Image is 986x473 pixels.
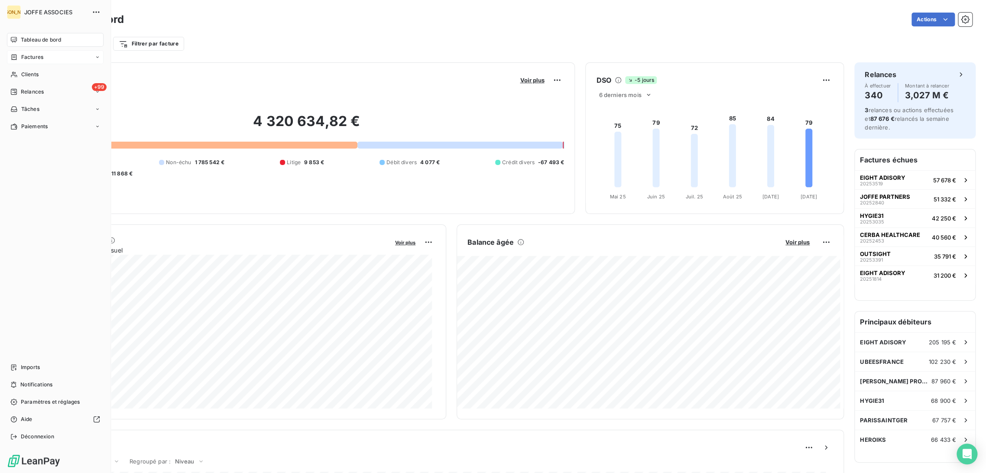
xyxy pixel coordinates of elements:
span: Clients [21,71,39,78]
span: 51 332 € [934,196,956,203]
button: Filtrer par facture [113,37,184,51]
span: 87 960 € [931,378,956,385]
span: OUTSIGHT [860,250,891,257]
div: Open Intercom Messenger [957,444,977,464]
span: 3 [865,107,868,113]
h6: Factures échues [855,149,975,170]
span: Débit divers [386,159,417,166]
span: JOFFE PARTNERS [860,193,910,200]
span: 67 757 € [932,417,956,424]
span: 4 077 € [420,159,440,166]
span: JOFFE ASSOCIES [24,9,87,16]
span: 20253035 [860,219,884,224]
span: 20253391 [860,257,883,262]
h2: 4 320 634,82 € [49,113,564,139]
span: Paramètres et réglages [21,398,80,406]
span: Relances [21,88,44,96]
h6: Relances [865,69,896,80]
button: EIGHT ADISORY2025181431 200 € [855,266,975,285]
h4: 340 [865,88,891,102]
button: Voir plus [517,76,547,84]
span: 66 433 € [931,436,956,443]
tspan: Mai 25 [610,193,626,199]
span: relances ou actions effectuées et relancés la semaine dernière. [865,107,954,131]
span: 9 853 € [304,159,324,166]
span: Non-échu [166,159,191,166]
span: Imports [21,363,40,371]
span: 57 678 € [933,177,956,184]
span: 20251814 [860,276,882,282]
img: Logo LeanPay [7,454,61,468]
span: Voir plus [785,239,810,246]
span: 42 250 € [932,215,956,222]
span: 68 900 € [931,397,956,404]
span: Chiffre d'affaires mensuel [49,246,389,255]
span: 40 560 € [932,234,956,241]
span: Tableau de bord [21,36,61,44]
span: Paiements [21,123,48,130]
span: Crédit divers [502,159,535,166]
span: 20252453 [860,238,884,243]
a: Aide [7,412,104,426]
button: CERBA HEALTHCARE2025245340 560 € [855,227,975,246]
span: Montant à relancer [905,83,949,88]
span: -67 493 € [538,159,564,166]
span: Tâches [21,105,39,113]
span: Factures [21,53,43,61]
span: Déconnexion [21,433,54,441]
span: Niveau [175,458,194,465]
h4: 3,027 M € [905,88,949,102]
span: HYGIE31 [860,212,884,219]
button: OUTSIGHT2025339135 791 € [855,246,975,266]
span: CERBA HEALTHCARE [860,231,920,238]
span: Voir plus [520,77,544,84]
span: 35 791 € [934,253,956,260]
button: Voir plus [392,238,418,246]
tspan: Août 25 [723,193,742,199]
span: Litige [287,159,301,166]
span: HEROIKS [860,436,886,443]
button: Actions [911,13,955,26]
span: 20253519 [860,181,883,186]
button: HYGIE312025303542 250 € [855,208,975,227]
h6: DSO [596,75,611,85]
span: 6 derniers mois [599,91,641,98]
span: 87 676 € [870,115,894,122]
span: PARISSAINTGER [860,417,908,424]
span: +99 [92,83,107,91]
div: [PERSON_NAME] [7,5,21,19]
tspan: Juin 25 [647,193,665,199]
tspan: [DATE] [762,193,779,199]
span: HYGIE31 [860,397,884,404]
h6: Principaux débiteurs [855,311,975,332]
span: Voir plus [395,240,415,246]
span: 102 230 € [929,358,956,365]
span: Regroupé par : [130,458,171,465]
span: À effectuer [865,83,891,88]
tspan: Juil. 25 [686,193,703,199]
h6: Balance âgée [467,237,514,247]
span: [PERSON_NAME] PROCTER [860,378,931,385]
span: Notifications [20,381,52,389]
button: Voir plus [783,238,812,246]
span: EIGHT ADISORY [860,174,905,181]
span: 20252840 [860,200,884,205]
span: 31 200 € [934,272,956,279]
span: 205 195 € [929,339,956,346]
span: -11 868 € [109,170,133,178]
span: Aide [21,415,32,423]
span: -5 jours [625,76,657,84]
span: UBEESFRANCE [860,358,904,365]
span: EIGHT ADISORY [860,339,906,346]
button: JOFFE PARTNERS2025284051 332 € [855,189,975,208]
tspan: [DATE] [801,193,817,199]
span: EIGHT ADISORY [860,269,905,276]
button: EIGHT ADISORY2025351957 678 € [855,170,975,189]
span: 1 785 542 € [195,159,224,166]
